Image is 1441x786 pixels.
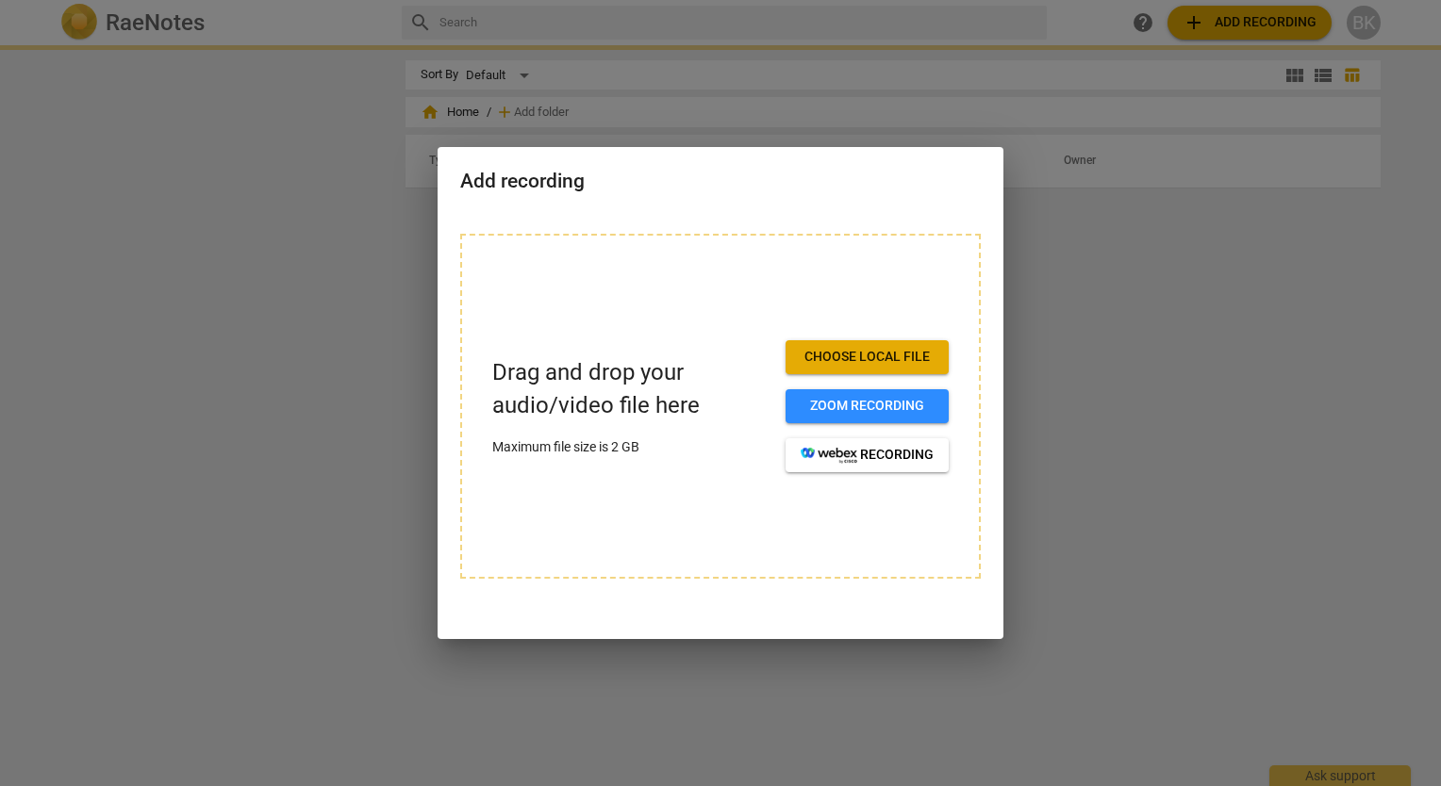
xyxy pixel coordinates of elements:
span: recording [801,446,934,465]
p: Maximum file size is 2 GB [492,437,770,457]
button: Zoom recording [786,389,949,423]
span: Zoom recording [801,397,934,416]
button: Choose local file [786,340,949,374]
h2: Add recording [460,170,981,193]
button: recording [786,438,949,472]
span: Choose local file [801,348,934,367]
p: Drag and drop your audio/video file here [492,356,770,422]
